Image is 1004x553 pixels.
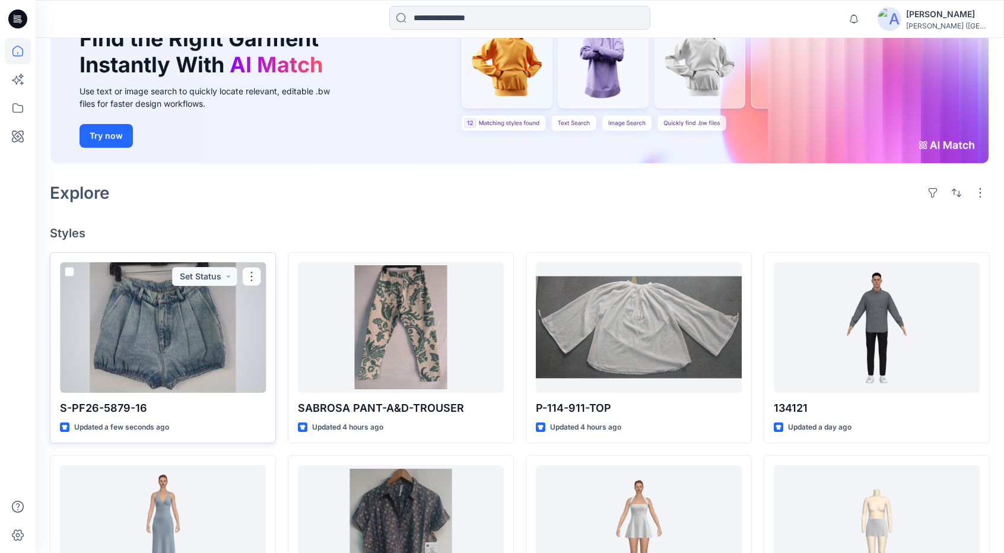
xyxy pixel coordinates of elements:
p: S-PF26-5879-16 [60,400,266,417]
a: 134121 [774,262,980,393]
p: Updated a few seconds ago [74,421,169,434]
p: Updated 4 hours ago [550,421,621,434]
p: 134121 [774,400,980,417]
a: SABROSA PANT-A&D-TROUSER [298,262,504,393]
p: Updated 4 hours ago [312,421,383,434]
h1: Find the Right Garment Instantly With [80,26,329,77]
p: Updated a day ago [788,421,852,434]
a: P-114-911-TOP [536,262,742,393]
a: S-PF26-5879-16 [60,262,266,393]
div: [PERSON_NAME] ([GEOGRAPHIC_DATA]) Exp... [906,21,989,30]
p: SABROSA PANT-A&D-TROUSER [298,400,504,417]
h4: Styles [50,226,990,240]
button: Try now [80,124,133,148]
p: P-114-911-TOP [536,400,742,417]
div: [PERSON_NAME] [906,7,989,21]
span: AI Match [230,52,323,78]
h2: Explore [50,183,110,202]
div: Use text or image search to quickly locate relevant, editable .bw files for faster design workflows. [80,85,347,110]
img: avatar [878,7,901,31]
